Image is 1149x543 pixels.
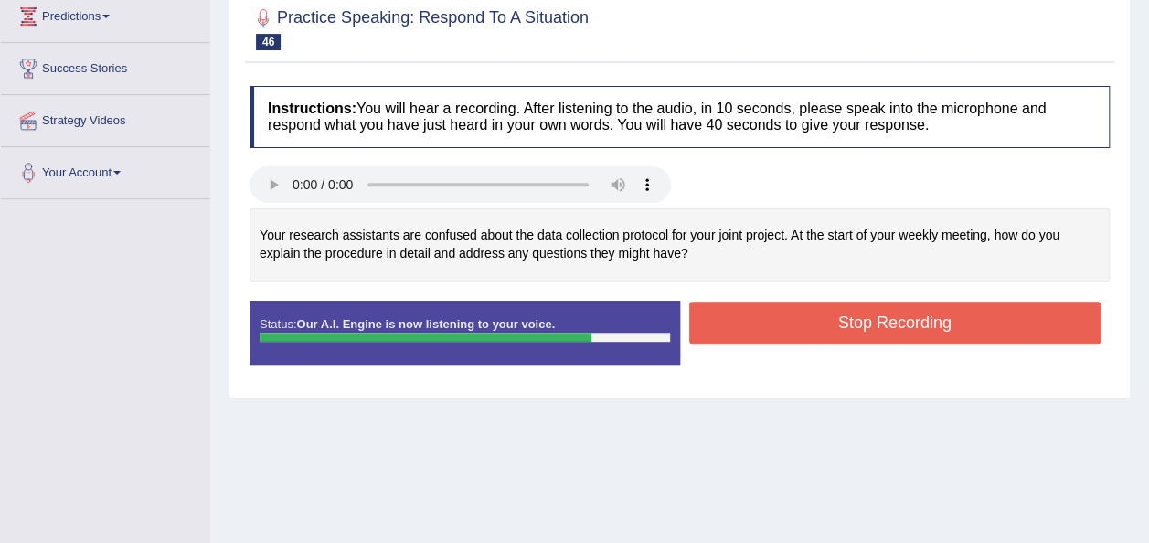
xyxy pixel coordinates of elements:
[250,208,1110,282] div: Your research assistants are confused about the data collection protocol for your joint project. ...
[250,86,1110,147] h4: You will hear a recording. After listening to the audio, in 10 seconds, please speak into the mic...
[296,317,555,331] strong: Our A.I. Engine is now listening to your voice.
[250,5,589,50] h2: Practice Speaking: Respond To A Situation
[268,101,356,116] b: Instructions:
[256,34,281,50] span: 46
[250,301,680,365] div: Status:
[1,147,209,193] a: Your Account
[1,43,209,89] a: Success Stories
[1,95,209,141] a: Strategy Videos
[689,302,1101,344] button: Stop Recording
